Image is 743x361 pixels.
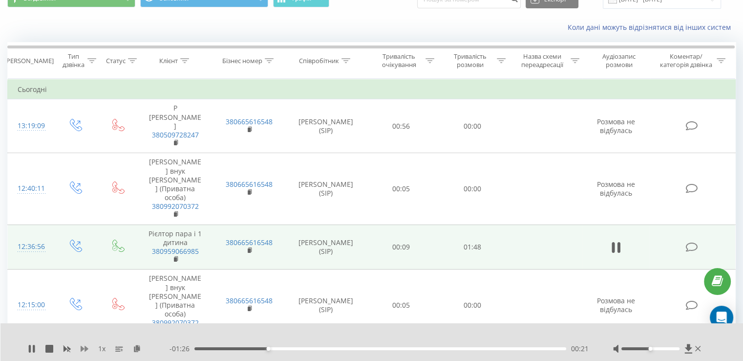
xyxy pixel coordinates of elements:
[286,153,366,225] td: [PERSON_NAME] (SIP)
[98,344,106,354] span: 1 x
[18,179,43,198] div: 12:40:11
[657,52,714,69] div: Коментар/категорія дзвінка
[366,99,437,153] td: 00:56
[226,296,273,305] a: 380665616548
[18,295,43,315] div: 12:15:00
[366,270,437,341] td: 00:05
[170,344,194,354] span: - 01:26
[597,180,635,198] span: Розмова не відбулась
[226,238,273,247] a: 380665616548
[152,202,199,211] a: 380992070372
[286,225,366,270] td: [PERSON_NAME] (SIP)
[597,117,635,135] span: Розмова не відбулась
[446,52,494,69] div: Тривалість розмови
[375,52,424,69] div: Тривалість очікування
[152,247,199,256] a: 380959066985
[366,153,437,225] td: 00:05
[138,270,212,341] td: [PERSON_NAME] внук [PERSON_NAME] (Приватна особа)
[648,347,652,351] div: Accessibility label
[437,270,508,341] td: 00:00
[266,347,270,351] div: Accessibility label
[226,117,273,126] a: 380665616548
[106,57,126,65] div: Статус
[4,57,54,65] div: [PERSON_NAME]
[568,23,736,32] a: Коли дані можуть відрізнятися вiд інших систем
[18,116,43,135] div: 13:19:09
[159,57,178,65] div: Клієнт
[138,99,212,153] td: Р [PERSON_NAME]
[517,52,568,69] div: Назва схеми переадресації
[286,270,366,341] td: [PERSON_NAME] (SIP)
[152,318,199,327] a: 380992070372
[597,296,635,314] span: Розмова не відбулась
[152,130,199,139] a: 380509728247
[437,99,508,153] td: 00:00
[299,57,339,65] div: Співробітник
[286,99,366,153] td: [PERSON_NAME] (SIP)
[571,344,589,354] span: 00:21
[18,237,43,256] div: 12:36:56
[591,52,648,69] div: Аудіозапис розмови
[8,80,736,99] td: Сьогодні
[437,225,508,270] td: 01:48
[138,153,212,225] td: [PERSON_NAME] внук [PERSON_NAME] (Приватна особа)
[710,306,733,329] div: Open Intercom Messenger
[138,225,212,270] td: Рієлтор пара і 1 дитина
[62,52,85,69] div: Тип дзвінка
[226,180,273,189] a: 380665616548
[437,153,508,225] td: 00:00
[366,225,437,270] td: 00:09
[222,57,262,65] div: Бізнес номер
